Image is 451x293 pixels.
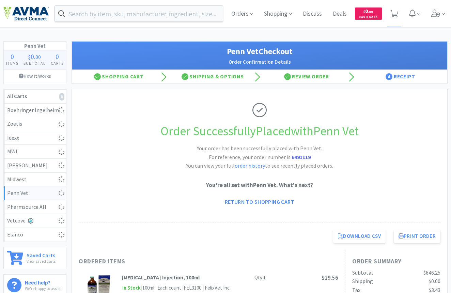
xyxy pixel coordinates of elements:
div: Subtotal [352,268,373,277]
a: $0.00Cash Back [355,4,382,23]
h1: Penn Vet [4,42,66,50]
span: . 00 [368,10,373,14]
div: Shipping [352,277,373,286]
a: Discuss [300,11,325,17]
span: 0 [363,8,373,14]
div: Midwest [7,175,63,184]
span: $29.56 [322,274,338,281]
a: Return to Shopping Cart [220,195,299,209]
div: Vetcove [7,216,63,225]
div: MWI [7,147,63,156]
strong: [MEDICAL_DATA] Injection, 100ml [122,274,200,281]
h4: Carts [48,60,66,66]
strong: 6491119 [292,154,311,160]
div: Zoetis [7,120,63,128]
p: You're all set with Penn Vet . What's next? [79,181,440,190]
h2: Your order has been successfully placed with Penn Vet. You can view your full to see recently pla... [157,144,362,170]
a: How It Works [4,70,66,82]
h1: Ordered Items [79,257,283,266]
a: order history [235,162,265,169]
span: $0.00 [429,278,440,284]
span: 0 [56,52,59,61]
p: We're happy to assist! [25,285,62,292]
a: Pharmsource AH [4,200,66,214]
span: 00 [35,53,41,60]
div: Pharmsource AH [7,203,63,212]
strong: All Carts [7,93,27,99]
span: For reference, your order number is [209,154,311,160]
h1: Order Summary [352,257,440,266]
a: Deals [330,11,349,17]
span: In Stock [122,284,141,292]
a: Elanco [4,228,66,242]
h1: Order Successfully Placed with Penn Vet [79,121,440,141]
h4: Items [4,60,21,66]
a: Midwest [4,173,66,187]
a: Download CSV [333,229,386,243]
a: Saved CartsView saved carts [3,247,66,269]
button: Print Order [394,229,440,243]
span: $ [28,53,31,60]
a: Vetcove [4,214,66,228]
div: Boehringer Ingelheim [7,106,63,115]
div: Qty: [254,274,266,282]
a: Boehringer Ingelheim [4,104,66,118]
h4: Subtotal [21,60,48,66]
div: Receipt [354,70,448,83]
div: . [21,53,48,60]
h6: Saved Carts [27,251,56,258]
div: | FEL3100 | FelixVet Inc. [181,284,231,292]
a: [PERSON_NAME] [4,159,66,173]
a: All Carts0 [4,90,66,104]
h2: Order Confirmation Details [79,58,440,66]
input: Search by item, sku, manufacturer, ingredient, size... [55,6,223,21]
img: e4e33dab9f054f5782a47901c742baa9_102.png [3,6,49,21]
div: Elanco [7,230,63,239]
div: Idexx [7,134,63,142]
h1: Penn Vet Checkout [79,45,440,58]
span: 4 [386,73,392,80]
span: $646.25 [423,269,440,276]
div: [PERSON_NAME] [7,161,63,170]
span: $ [363,10,365,14]
div: Shopping Cart [72,70,166,83]
span: 0 [31,52,34,61]
div: Review Order [260,70,354,83]
span: | 100ml · Each count [141,284,181,291]
i: 0 [59,93,64,101]
h6: Need help? [25,278,62,285]
p: View saved carts [27,258,56,264]
div: Shipping & Options [166,70,260,83]
a: MWI [4,145,66,159]
a: Penn Vet [4,186,66,200]
span: 0 [11,52,14,61]
strong: 1 [263,274,266,281]
span: Cash Back [359,15,378,20]
div: Penn Vet [7,189,63,198]
a: Idexx [4,131,66,145]
a: Zoetis [4,117,66,131]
